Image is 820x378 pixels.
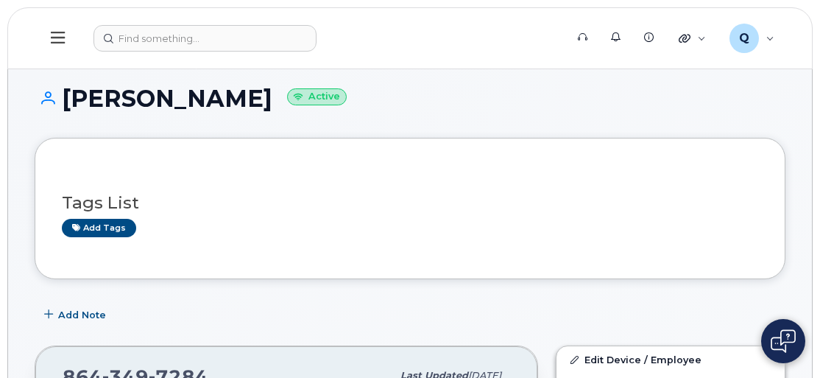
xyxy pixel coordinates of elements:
button: Add Note [35,301,119,328]
span: Add Note [58,308,106,322]
small: Active [287,88,347,105]
h3: Tags List [62,194,758,212]
h1: [PERSON_NAME] [35,85,785,111]
img: Open chat [771,329,796,353]
a: Add tags [62,219,136,237]
a: Edit Device / Employee [556,346,785,373]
